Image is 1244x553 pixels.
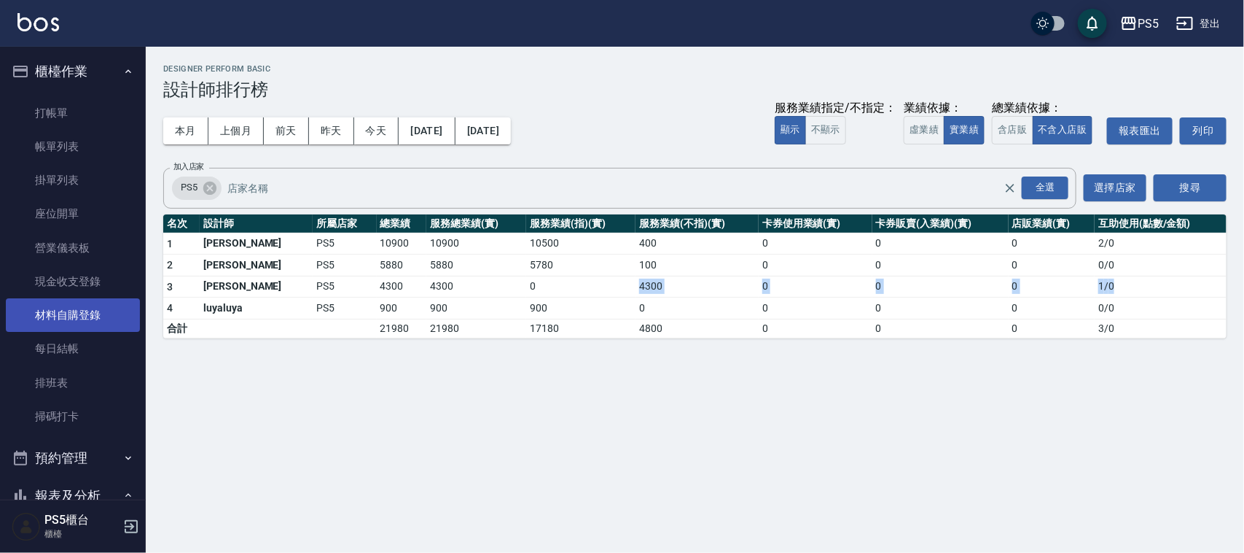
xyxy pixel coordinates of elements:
td: 0 [1009,276,1095,298]
a: 現金收支登錄 [6,265,140,298]
button: 櫃檯作業 [6,53,140,90]
td: [PERSON_NAME] [200,255,313,276]
td: 21980 [426,319,526,338]
h2: Designer Perform Basic [163,64,1227,74]
div: 總業績依據： [992,101,1100,116]
a: 排班表 [6,366,140,400]
td: 0 / 0 [1095,255,1227,276]
td: 900 [426,298,526,320]
td: 5880 [377,255,427,276]
td: 10900 [377,233,427,255]
span: 1 [167,238,173,250]
button: 選擇店家 [1084,174,1146,201]
button: 預約管理 [6,439,140,477]
td: luyaluya [200,298,313,320]
span: 4 [167,302,173,314]
td: 0 / 0 [1095,298,1227,320]
table: a dense table [163,214,1227,339]
td: 0 [872,319,1009,338]
th: 卡券販賣(入業績)(實) [872,214,1009,233]
button: [DATE] [455,117,511,144]
td: PS5 [313,276,376,298]
th: 名次 [163,214,200,233]
th: 店販業績(實) [1009,214,1095,233]
th: 服務業績(指)(實) [526,214,635,233]
td: 2 / 0 [1095,233,1227,255]
td: 10900 [426,233,526,255]
button: 上個月 [208,117,264,144]
td: 0 [1009,233,1095,255]
button: 報表匯出 [1107,117,1173,144]
button: 登出 [1170,10,1227,37]
div: 服務業績指定/不指定： [775,101,896,116]
td: 10500 [526,233,635,255]
button: 含店販 [992,116,1033,144]
td: 0 [759,298,872,320]
span: 3 [167,281,173,293]
td: 0 [1009,255,1095,276]
button: Clear [1000,178,1020,198]
td: 0 [759,319,872,338]
a: 掃碼打卡 [6,400,140,433]
th: 服務總業績(實) [426,214,526,233]
td: PS5 [313,255,376,276]
th: 卡券使用業績(實) [759,214,872,233]
td: 1 / 0 [1095,276,1227,298]
th: 設計師 [200,214,313,233]
td: 合計 [163,319,200,338]
button: 虛業績 [904,116,944,144]
img: Logo [17,13,59,31]
td: 0 [759,276,872,298]
td: 5780 [526,255,635,276]
a: 營業儀表板 [6,231,140,265]
td: 0 [1009,319,1095,338]
td: 0 [759,233,872,255]
td: PS5 [313,298,376,320]
td: 0 [759,255,872,276]
td: 400 [635,233,759,255]
td: 900 [526,298,635,320]
button: 報表及分析 [6,477,140,515]
input: 店家名稱 [224,175,1030,201]
td: 0 [872,233,1009,255]
button: 搜尋 [1154,174,1227,201]
button: 不顯示 [805,116,846,144]
button: 前天 [264,117,309,144]
td: 900 [377,298,427,320]
button: [DATE] [399,117,455,144]
button: Open [1019,174,1071,202]
span: PS5 [172,180,206,195]
a: 打帳單 [6,96,140,130]
td: 21980 [377,319,427,338]
td: 4300 [377,276,427,298]
td: 17180 [526,319,635,338]
div: 全選 [1022,177,1068,199]
a: 掛單列表 [6,163,140,197]
a: 材料自購登錄 [6,298,140,332]
div: PS5 [1138,15,1159,33]
button: 實業績 [944,116,985,144]
td: 4800 [635,319,759,338]
img: Person [12,512,41,541]
a: 帳單列表 [6,130,140,163]
div: PS5 [172,177,222,200]
td: 0 [526,276,635,298]
td: 0 [872,255,1009,276]
td: PS5 [313,233,376,255]
button: 列印 [1180,117,1227,144]
td: 5880 [426,255,526,276]
td: 0 [635,298,759,320]
a: 座位開單 [6,197,140,231]
h3: 設計師排行榜 [163,80,1227,100]
h5: PS5櫃台 [44,513,119,527]
label: 加入店家 [173,161,204,172]
button: 昨天 [309,117,354,144]
button: 顯示 [775,116,806,144]
button: PS5 [1114,9,1165,39]
button: 不含入店販 [1033,116,1093,144]
span: 2 [167,259,173,271]
th: 所屬店家 [313,214,376,233]
button: 今天 [354,117,399,144]
td: 0 [872,276,1009,298]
